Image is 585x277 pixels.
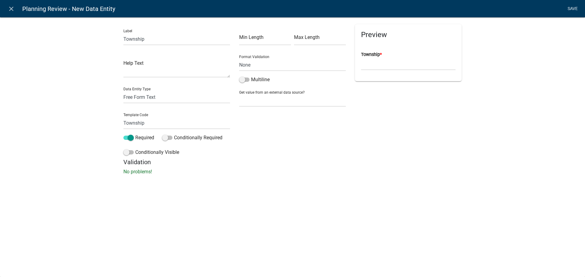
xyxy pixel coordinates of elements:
label: Multiline [239,76,270,83]
a: Save [565,3,580,15]
h5: Validation [123,158,462,166]
i: close [8,5,15,12]
span: Planning Review - New Data Entity [22,3,115,15]
label: Conditionally Visible [123,149,179,156]
label: Township [361,53,382,57]
h5: Preview [361,30,456,39]
p: No problems! [123,168,462,175]
label: Conditionally Required [162,134,222,141]
label: Required [123,134,154,141]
